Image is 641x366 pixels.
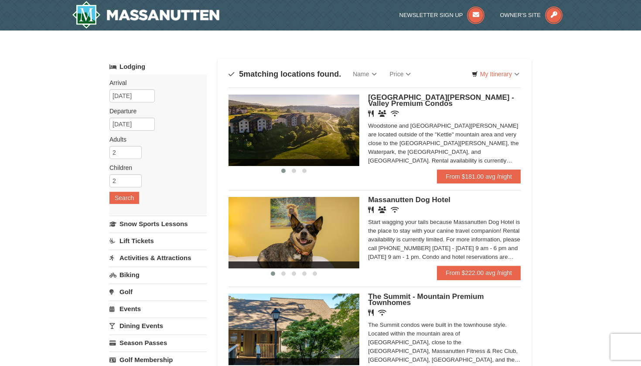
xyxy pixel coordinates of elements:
[109,107,200,115] label: Departure
[346,65,383,83] a: Name
[368,93,514,108] span: [GEOGRAPHIC_DATA][PERSON_NAME] - Valley Premium Condos
[391,207,399,213] i: Wireless Internet (free)
[368,321,521,364] div: The Summit condos were built in the townhouse style. Located within the mountain area of [GEOGRAP...
[109,59,207,75] a: Lodging
[437,169,521,183] a: From $181.00 avg /night
[368,218,521,261] div: Start wagging your tails because Massanutten Dog Hotel is the place to stay with your canine trav...
[368,207,374,213] i: Restaurant
[109,233,207,249] a: Lift Tickets
[399,12,463,18] span: Newsletter Sign Up
[500,12,563,18] a: Owner's Site
[383,65,418,83] a: Price
[466,68,525,81] a: My Itinerary
[391,110,399,117] i: Wireless Internet (free)
[378,309,386,316] i: Wireless Internet (free)
[109,216,207,232] a: Snow Sports Lessons
[109,267,207,283] a: Biking
[109,284,207,300] a: Golf
[109,318,207,334] a: Dining Events
[368,196,450,204] span: Massanutten Dog Hotel
[368,292,484,307] span: The Summit - Mountain Premium Townhomes
[500,12,541,18] span: Owner's Site
[378,110,386,117] i: Banquet Facilities
[72,1,219,29] img: Massanutten Resort Logo
[109,163,200,172] label: Children
[378,207,386,213] i: Banquet Facilities
[437,266,521,280] a: From $222.00 avg /night
[109,135,200,144] label: Adults
[368,309,374,316] i: Restaurant
[109,301,207,317] a: Events
[109,335,207,351] a: Season Passes
[72,1,219,29] a: Massanutten Resort
[368,110,374,117] i: Restaurant
[109,78,200,87] label: Arrival
[399,12,485,18] a: Newsletter Sign Up
[368,122,521,165] div: Woodstone and [GEOGRAPHIC_DATA][PERSON_NAME] are located outside of the "Kettle" mountain area an...
[109,250,207,266] a: Activities & Attractions
[109,192,139,204] button: Search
